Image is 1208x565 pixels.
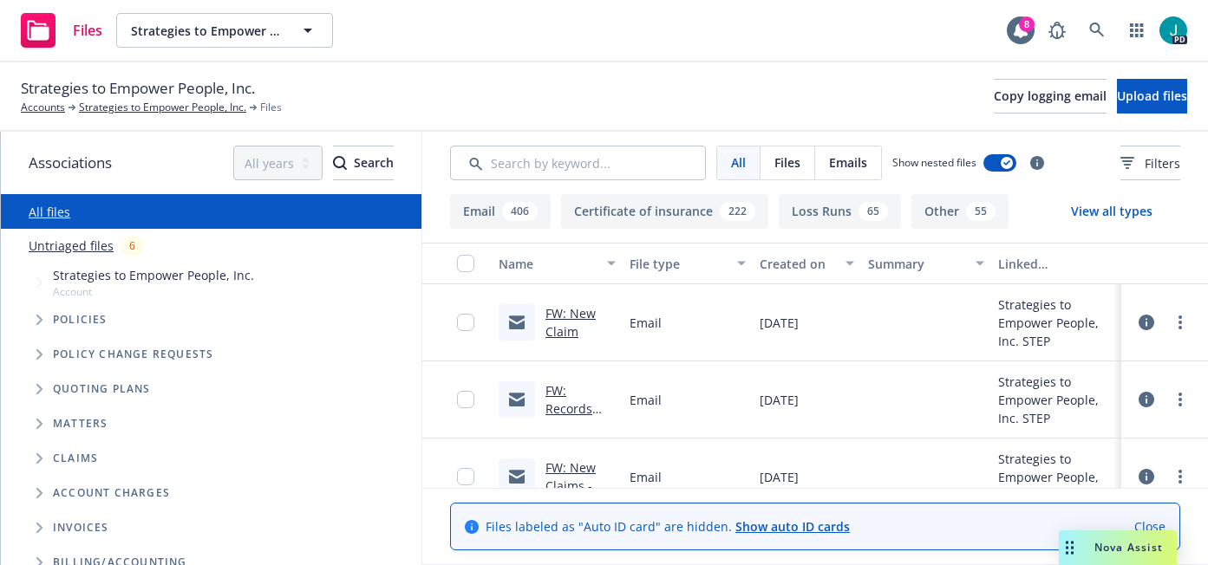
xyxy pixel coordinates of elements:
button: Certificate of insurance [561,194,768,229]
a: Switch app [1120,13,1154,48]
button: Email [450,194,551,229]
span: Email [630,314,662,332]
div: Search [333,146,394,179]
button: Filters [1120,146,1180,180]
a: more [1170,312,1191,333]
span: Files [260,100,282,115]
span: Show nested files [892,155,976,170]
div: Drag to move [1059,530,1081,565]
span: Email [630,468,662,486]
div: Strategies to Empower People, Inc. STEP [998,373,1114,427]
a: Search [1080,13,1114,48]
button: Copy logging email [994,79,1107,114]
span: Policy change requests [53,349,213,360]
span: All [731,153,746,172]
span: Upload files [1117,88,1187,104]
a: more [1170,466,1191,487]
div: Summary [868,255,965,273]
input: Toggle Row Selected [457,468,474,485]
button: File type [623,243,753,284]
a: Files [14,6,109,55]
span: Quoting plans [53,384,151,394]
span: Strategies to Empower People, Inc. [21,77,255,100]
svg: Search [333,156,347,170]
button: Strategies to Empower People, Inc. [116,13,333,48]
a: more [1170,389,1191,410]
input: Toggle Row Selected [457,314,474,331]
input: Select all [457,255,474,272]
div: 222 [720,202,755,221]
div: 8 [1019,16,1035,32]
span: Nova Assist [1094,540,1163,555]
span: Files labeled as "Auto ID card" are hidden. [486,517,850,536]
span: Copy logging email [994,88,1107,104]
input: Toggle Row Selected [457,391,474,408]
div: 65 [859,202,888,221]
span: Files [774,153,800,172]
a: FW: Records request [545,382,592,435]
button: Upload files [1117,79,1187,114]
span: Files [73,23,102,37]
a: Report a Bug [1040,13,1074,48]
a: Accounts [21,100,65,115]
span: Email [630,391,662,409]
span: Emails [829,153,867,172]
span: [DATE] [760,468,799,486]
div: File type [630,255,727,273]
div: Linked associations [998,255,1114,273]
span: Filters [1120,154,1180,172]
div: 55 [966,202,996,221]
div: Created on [760,255,835,273]
button: Other [911,194,1009,229]
button: Created on [753,243,861,284]
div: Name [499,255,597,273]
a: Close [1134,517,1166,536]
a: All files [29,204,70,220]
button: View all types [1043,194,1180,229]
span: Account charges [53,488,170,498]
span: [DATE] [760,314,799,332]
button: Linked associations [991,243,1121,284]
div: 406 [502,202,538,221]
a: Show auto ID cards [735,518,850,535]
span: Strategies to Empower People, Inc. [53,266,254,284]
div: Tree Example [1,263,421,545]
button: Nova Assist [1059,530,1177,565]
a: FW: New Claim [545,305,596,340]
span: Associations [29,152,112,174]
a: Strategies to Empower People, Inc. [79,100,246,115]
span: Claims [53,453,98,464]
span: Strategies to Empower People, Inc. [131,22,281,40]
a: Untriaged files [29,237,114,255]
span: Invoices [53,523,109,533]
input: Search by keyword... [450,146,706,180]
span: [DATE] [760,391,799,409]
button: Name [492,243,623,284]
button: Loss Runs [779,194,901,229]
button: SearchSearch [333,146,394,180]
div: 6 [121,236,144,256]
div: Strategies to Empower People, Inc. STEP [998,450,1114,504]
img: photo [1159,16,1187,44]
button: Summary [861,243,991,284]
span: Matters [53,419,108,429]
span: Account [53,284,254,299]
div: Strategies to Empower People, Inc. STEP [998,295,1114,350]
span: Policies [53,315,108,325]
span: Filters [1145,154,1180,172]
